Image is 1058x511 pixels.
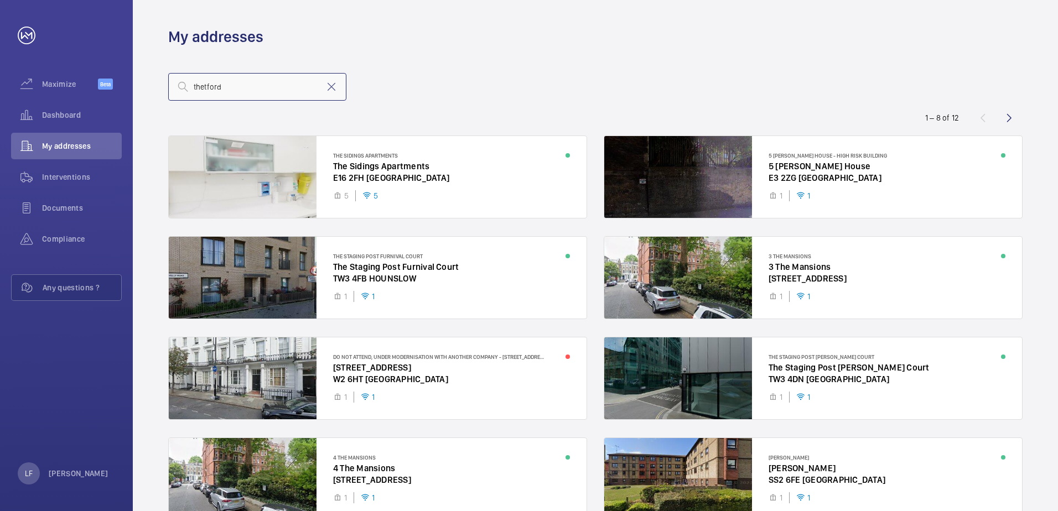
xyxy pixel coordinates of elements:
[42,202,122,213] span: Documents
[42,79,98,90] span: Maximize
[43,282,121,293] span: Any questions ?
[25,468,33,479] p: LF
[168,27,263,47] h1: My addresses
[42,140,122,152] span: My addresses
[42,171,122,182] span: Interventions
[98,79,113,90] span: Beta
[168,73,346,101] input: Search by address
[42,233,122,244] span: Compliance
[42,109,122,121] span: Dashboard
[925,112,959,123] div: 1 – 8 of 12
[49,468,108,479] p: [PERSON_NAME]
